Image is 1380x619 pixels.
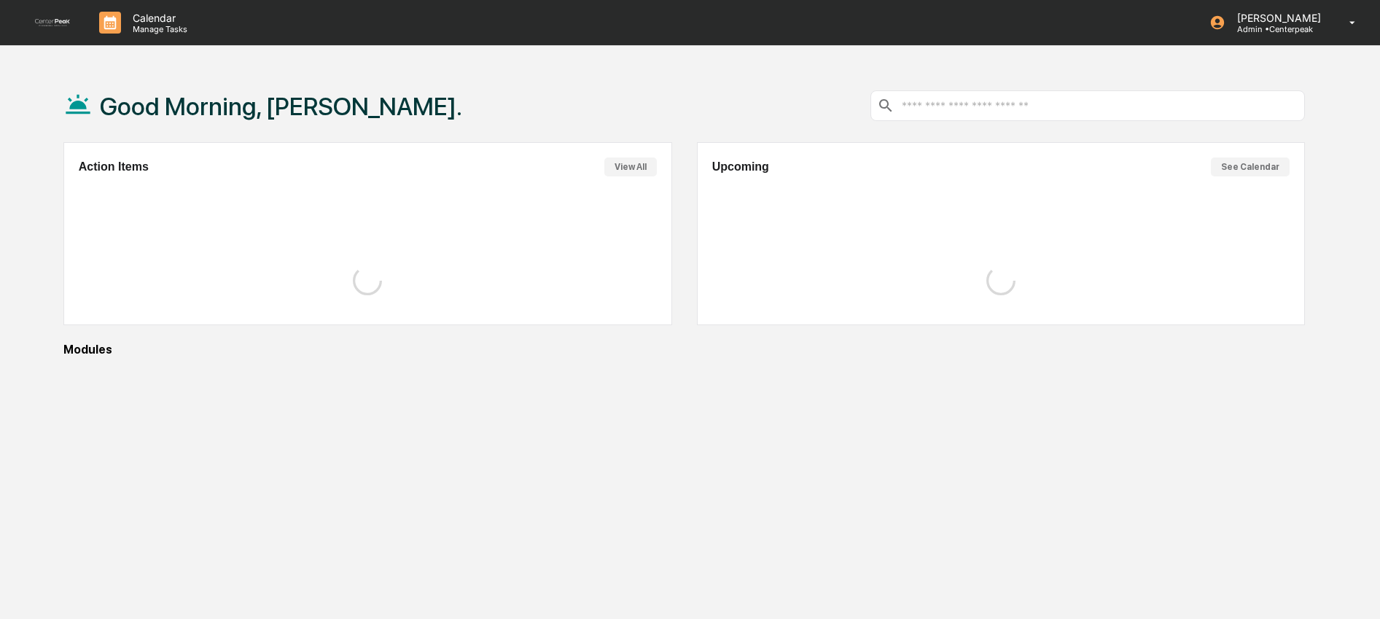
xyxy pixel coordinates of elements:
p: [PERSON_NAME] [1225,12,1328,24]
button: See Calendar [1211,157,1290,176]
p: Admin • Centerpeak [1225,24,1328,34]
img: logo [35,19,70,26]
p: Manage Tasks [121,24,195,34]
h2: Action Items [79,160,149,174]
button: View All [604,157,657,176]
h2: Upcoming [712,160,769,174]
div: Modules [63,343,1306,357]
h1: Good Morning, [PERSON_NAME]. [100,92,462,121]
p: Calendar [121,12,195,24]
